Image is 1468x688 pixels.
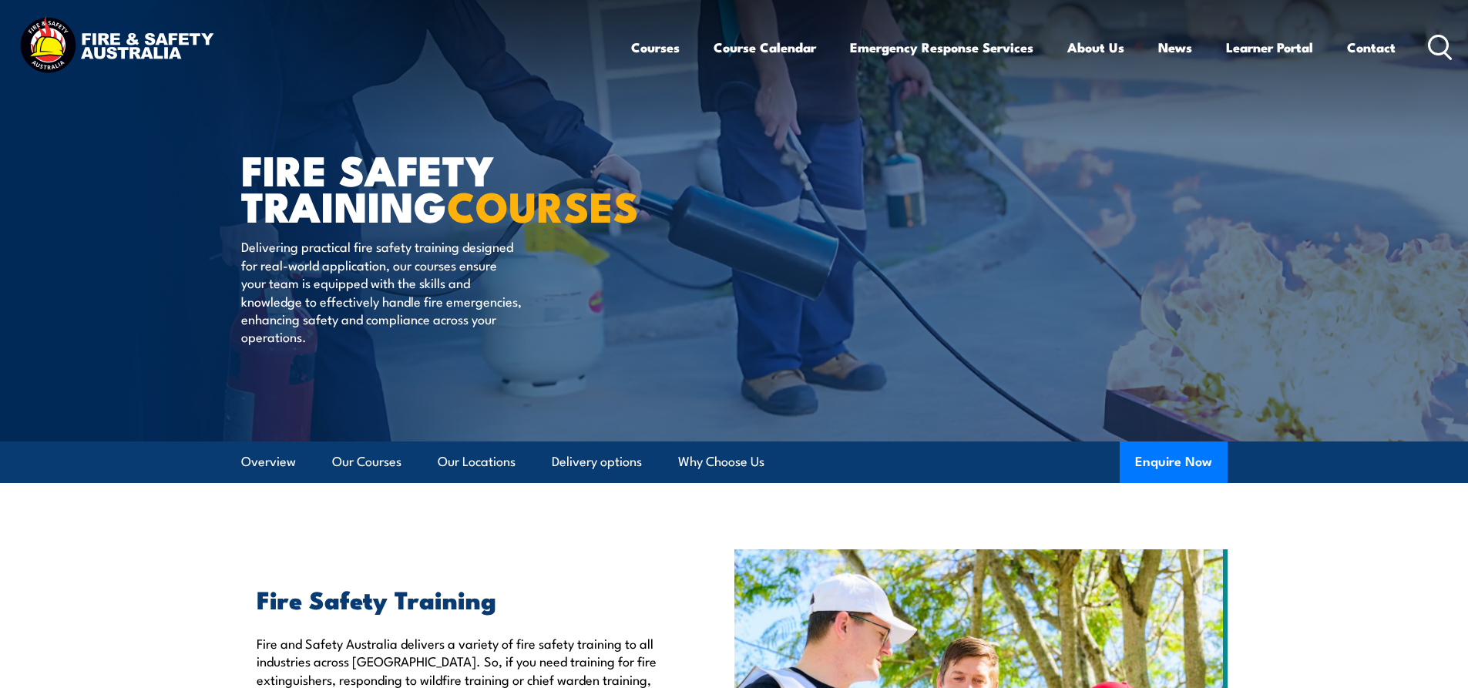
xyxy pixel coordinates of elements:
[257,588,663,609] h2: Fire Safety Training
[1158,27,1192,68] a: News
[714,27,816,68] a: Course Calendar
[241,441,296,482] a: Overview
[631,27,680,68] a: Courses
[850,27,1033,68] a: Emergency Response Services
[438,441,516,482] a: Our Locations
[241,151,622,223] h1: FIRE SAFETY TRAINING
[1120,441,1228,483] button: Enquire Now
[1067,27,1124,68] a: About Us
[552,441,642,482] a: Delivery options
[1226,27,1313,68] a: Learner Portal
[678,441,764,482] a: Why Choose Us
[1347,27,1396,68] a: Contact
[332,441,401,482] a: Our Courses
[241,237,522,345] p: Delivering practical fire safety training designed for real-world application, our courses ensure...
[447,173,639,237] strong: COURSES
